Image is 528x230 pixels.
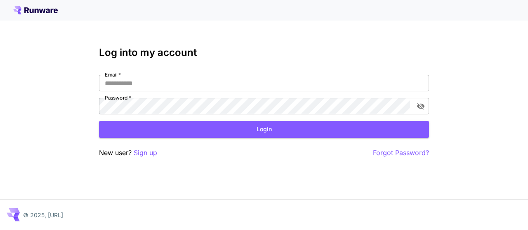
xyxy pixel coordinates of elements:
[99,148,157,158] p: New user?
[105,94,131,101] label: Password
[99,47,429,58] h3: Log into my account
[413,99,428,114] button: toggle password visibility
[105,71,121,78] label: Email
[373,148,429,158] button: Forgot Password?
[23,211,63,219] p: © 2025, [URL]
[134,148,157,158] button: Sign up
[99,121,429,138] button: Login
